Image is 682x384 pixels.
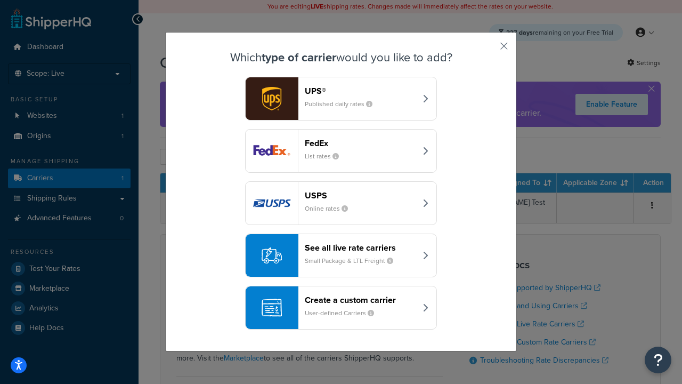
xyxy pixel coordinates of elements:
button: usps logoUSPSOnline rates [245,181,437,225]
small: User-defined Carriers [305,308,383,318]
button: Create a custom carrierUser-defined Carriers [245,286,437,330]
header: FedEx [305,138,416,148]
small: Small Package & LTL Freight [305,256,402,266]
img: icon-carrier-custom-c93b8a24.svg [262,298,282,318]
strong: type of carrier [262,49,336,66]
button: Open Resource Center [645,347,671,373]
img: usps logo [246,182,298,225]
button: fedEx logoFedExList rates [245,129,437,173]
button: See all live rate carriersSmall Package & LTL Freight [245,234,437,277]
header: USPS [305,190,416,201]
img: ups logo [246,77,298,120]
small: Online rates [305,204,356,213]
header: See all live rate carriers [305,243,416,253]
small: List rates [305,151,347,161]
img: fedEx logo [246,130,298,172]
header: Create a custom carrier [305,295,416,305]
img: icon-carrier-liverate-becf4550.svg [262,245,282,266]
header: UPS® [305,86,416,96]
button: ups logoUPS®Published daily rates [245,77,437,121]
small: Published daily rates [305,99,381,109]
h3: Which would you like to add? [192,51,490,64]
